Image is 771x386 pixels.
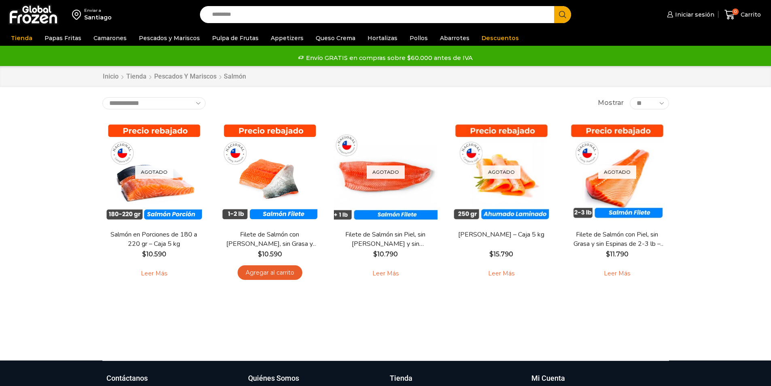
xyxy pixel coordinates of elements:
[312,30,359,46] a: Queso Crema
[7,30,36,46] a: Tienda
[84,8,112,13] div: Enviar a
[390,373,412,384] h3: Tienda
[258,250,262,258] span: $
[224,73,246,80] h1: Salmón
[126,72,147,81] a: Tienda
[554,6,571,23] button: Search button
[135,165,173,179] p: Agotado
[570,230,663,249] a: Filete de Salmón con Piel, sin Grasa y sin Espinas de 2-3 lb – Premium – Caja 10 kg
[665,6,714,23] a: Iniciar sesión
[238,265,302,280] a: Agregar al carrito: “Filete de Salmón con Piel, sin Grasa y sin Espinas 1-2 lb – Caja 10 Kg”
[606,250,610,258] span: $
[363,30,401,46] a: Hortalizas
[591,265,643,282] a: Leé más sobre “Filete de Salmón con Piel, sin Grasa y sin Espinas de 2-3 lb - Premium - Caja 10 kg”
[406,30,432,46] a: Pollos
[478,30,523,46] a: Descuentos
[107,230,200,249] a: Salmón en Porciones de 180 a 220 gr – Caja 5 kg
[128,265,180,282] a: Leé más sobre “Salmón en Porciones de 180 a 220 gr - Caja 5 kg”
[739,11,761,19] span: Carrito
[722,5,763,24] a: 0 Carrito
[106,373,148,384] h3: Contáctanos
[455,230,548,239] a: [PERSON_NAME] – Caja 5 kg
[598,98,624,108] span: Mostrar
[436,30,474,46] a: Abarrotes
[154,72,217,81] a: Pescados y Mariscos
[606,250,629,258] bdi: 11.790
[476,265,527,282] a: Leé más sobre “Salmón Ahumado Laminado - Caja 5 kg”
[102,72,246,81] nav: Breadcrumb
[673,11,714,19] span: Iniciar sesión
[40,30,85,46] a: Papas Fritas
[89,30,131,46] a: Camarones
[142,250,166,258] bdi: 10.590
[102,97,206,109] select: Pedido de la tienda
[135,30,204,46] a: Pescados y Mariscos
[489,250,513,258] bdi: 15.790
[72,8,84,21] img: address-field-icon.svg
[489,250,493,258] span: $
[531,373,565,384] h3: Mi Cuenta
[102,72,119,81] a: Inicio
[360,265,411,282] a: Leé más sobre “Filete de Salmón sin Piel, sin Grasa y sin Espinas – Caja 10 Kg”
[598,165,636,179] p: Agotado
[373,250,398,258] bdi: 10.790
[258,250,282,258] bdi: 10.590
[267,30,308,46] a: Appetizers
[142,250,146,258] span: $
[339,230,432,249] a: Filete de Salmón sin Piel, sin [PERSON_NAME] y sin [PERSON_NAME] – Caja 10 Kg
[732,9,739,15] span: 0
[248,373,299,384] h3: Quiénes Somos
[367,165,405,179] p: Agotado
[84,13,112,21] div: Santiago
[208,30,263,46] a: Pulpa de Frutas
[373,250,377,258] span: $
[223,230,316,249] a: Filete de Salmón con [PERSON_NAME], sin Grasa y sin Espinas 1-2 lb – Caja 10 Kg
[482,165,520,179] p: Agotado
